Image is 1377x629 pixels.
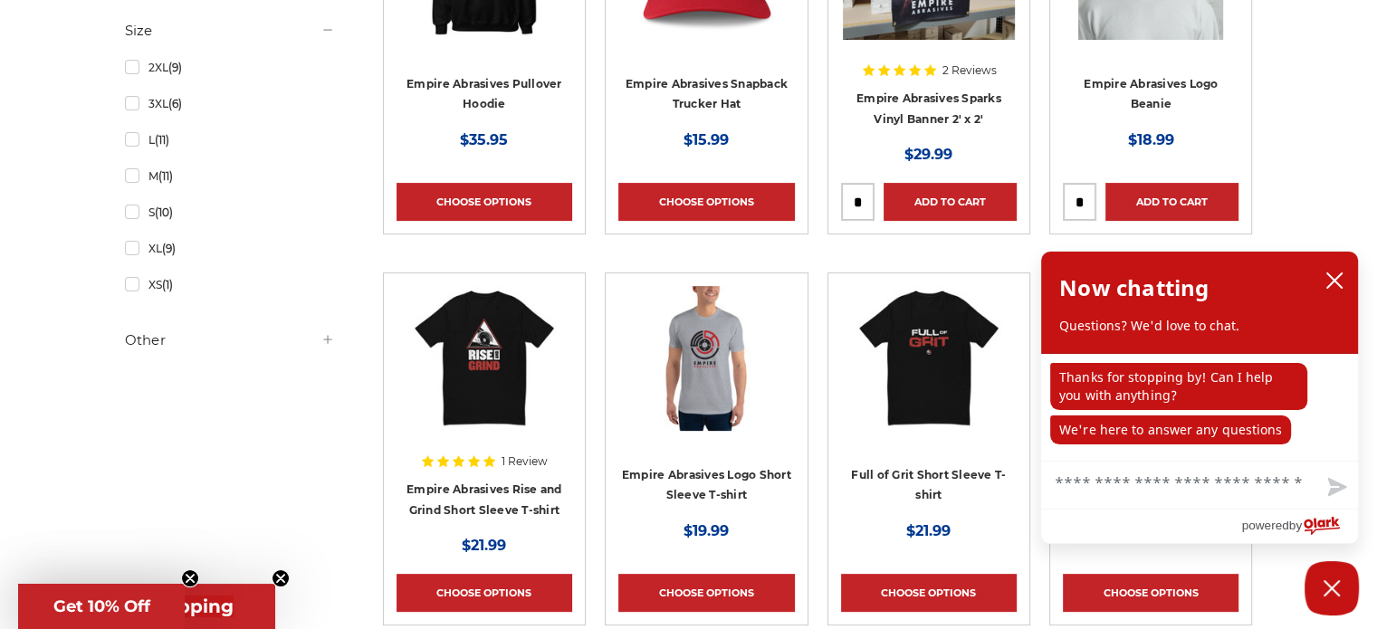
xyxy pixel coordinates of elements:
[397,183,572,221] a: Choose Options
[1050,363,1307,410] p: Thanks for stopping by! Can I help you with anything?
[1313,467,1358,509] button: Send message
[1041,354,1358,461] div: chat
[462,537,506,554] span: $21.99
[154,133,168,147] span: (11)
[167,97,181,110] span: (6)
[1050,415,1291,444] p: We're here to answer any questions
[622,468,791,502] a: Empire Abrasives Logo Short Sleeve T-shirt
[856,91,1001,126] a: Empire Abrasives Sparks Vinyl Banner 2' x 2'
[154,205,172,219] span: (10)
[1241,510,1358,543] a: Powered by Olark
[397,286,572,462] a: Empire Abrasives Rise and Grind t-shirt - Black - flat laying
[53,596,150,616] span: Get 10% Off
[125,124,335,156] a: L
[125,20,335,42] h5: Size
[1241,514,1288,537] span: powered
[1040,251,1359,544] div: olark chatbox
[406,77,561,111] a: Empire Abrasives Pullover Hoodie
[412,286,557,431] img: Empire Abrasives Rise and Grind t-shirt - Black - flat laying
[125,269,335,300] a: XS
[684,522,729,539] span: $19.99
[1063,574,1238,612] a: Choose Options
[161,242,175,255] span: (9)
[167,61,181,74] span: (9)
[841,286,1017,462] a: Empire Abrasives Black Full of Grit T-shirt - flat lay
[125,160,335,192] a: M
[618,574,794,612] a: Choose Options
[125,196,335,228] a: S
[1059,317,1340,335] p: Questions? We'd love to chat.
[502,456,548,467] span: 1 Review
[856,286,1001,431] img: Empire Abrasives Black Full of Grit T-shirt - flat lay
[618,286,794,462] a: Empire Abrasives logo short sleeve tee shirt - Heather Grey - On model
[125,88,335,119] a: 3XL
[125,233,335,264] a: XL
[1105,183,1238,221] a: Add to Cart
[684,131,729,148] span: $15.99
[618,183,794,221] a: Choose Options
[1320,267,1349,294] button: close chatbox
[904,146,952,163] span: $29.99
[161,278,172,291] span: (1)
[18,584,275,629] div: Get Free ShippingClose teaser
[841,574,1017,612] a: Choose Options
[125,52,335,83] a: 2XL
[1305,561,1359,615] button: Close Chatbox
[460,131,508,148] span: $35.95
[626,77,788,111] a: Empire Abrasives Snapback Trucker Hat
[634,286,779,431] img: Empire Abrasives logo short sleeve tee shirt - Heather Grey - On model
[1289,514,1302,537] span: by
[397,574,572,612] a: Choose Options
[181,569,199,587] button: Close teaser
[272,569,290,587] button: Close teaser
[406,482,561,517] a: Empire Abrasives Rise and Grind Short Sleeve T-shirt
[158,169,172,183] span: (11)
[851,468,1006,502] a: Full of Grit Short Sleeve T-shirt
[125,329,335,351] h5: Other
[906,522,951,539] span: $21.99
[1128,131,1174,148] span: $18.99
[18,584,185,629] div: Get 10% OffClose teaser
[1059,270,1209,306] h2: Now chatting
[884,183,1017,221] a: Add to Cart
[942,65,997,76] span: 2 Reviews
[1084,77,1218,111] a: Empire Abrasives Logo Beanie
